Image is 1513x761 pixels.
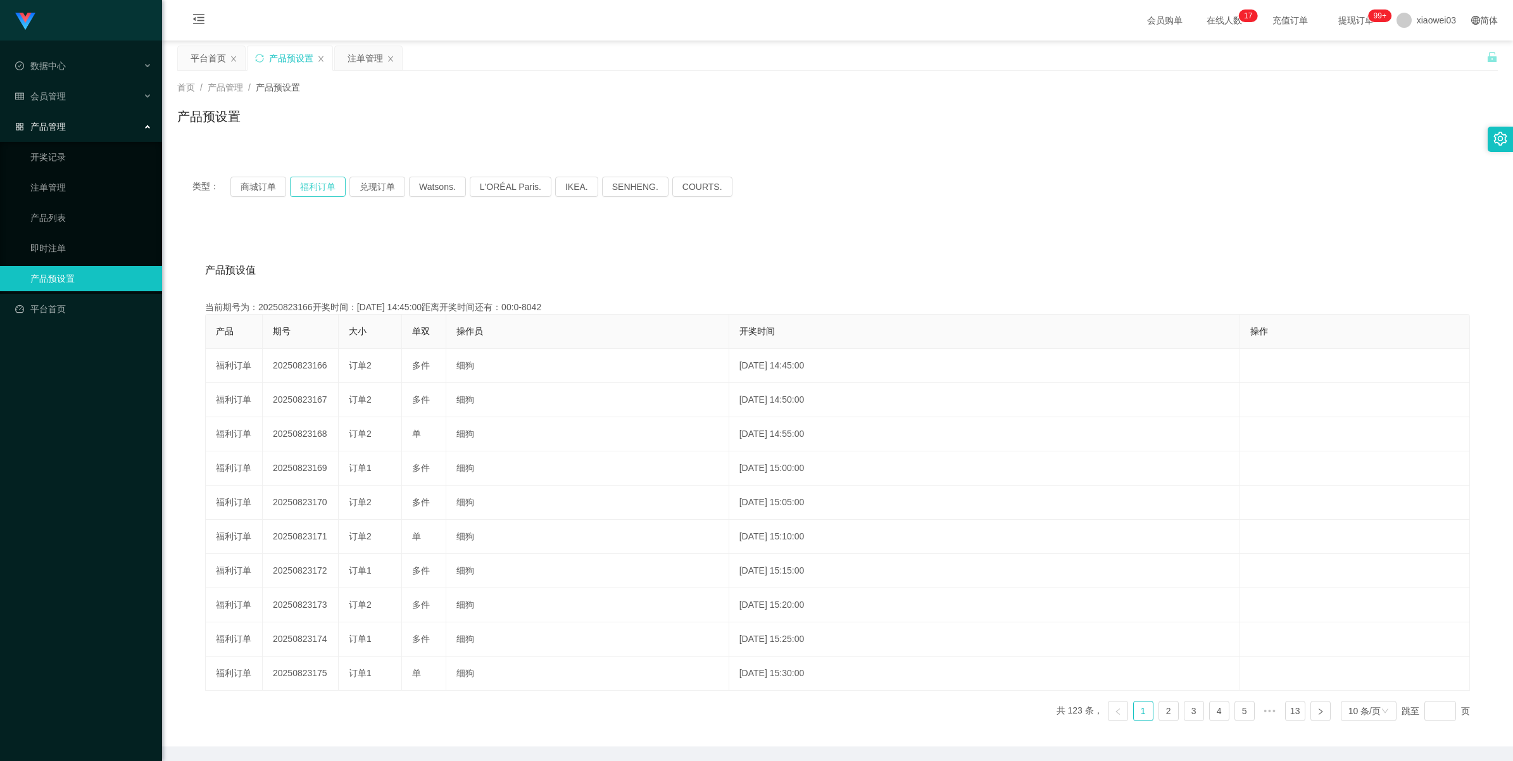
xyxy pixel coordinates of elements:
td: [DATE] 15:30:00 [729,657,1240,691]
a: 4 [1210,701,1229,720]
li: 3 [1184,701,1204,721]
span: 产品管理 [15,122,66,132]
td: 福利订单 [206,622,263,657]
span: 订单1 [349,463,372,473]
a: 图标: dashboard平台首页 [15,296,152,322]
i: 图标: close [317,55,325,63]
td: 福利订单 [206,349,263,383]
i: 图标: appstore-o [15,122,24,131]
i: 图标: close [387,55,394,63]
td: 细狗 [446,417,729,451]
sup: 944 [1369,9,1391,22]
a: 即时注单 [30,236,152,261]
button: 福利订单 [290,177,346,197]
button: L'ORÉAL Paris. [470,177,551,197]
span: 订单2 [349,360,372,370]
td: 20250823166 [263,349,339,383]
td: 20250823167 [263,383,339,417]
p: 7 [1248,9,1253,22]
td: 20250823168 [263,417,339,451]
span: 多件 [412,463,430,473]
span: 首页 [177,82,195,92]
td: 20250823169 [263,451,339,486]
div: 注单管理 [348,46,383,70]
span: 订单2 [349,497,372,507]
span: 大小 [349,326,367,336]
td: 20250823172 [263,554,339,588]
span: 订单1 [349,565,372,575]
td: [DATE] 15:10:00 [729,520,1240,554]
li: 13 [1285,701,1305,721]
span: 订单2 [349,394,372,405]
span: 订单2 [349,429,372,439]
span: / [248,82,251,92]
i: 图标: global [1471,16,1480,25]
span: 订单2 [349,600,372,610]
span: 多件 [412,497,430,507]
li: 上一页 [1108,701,1128,721]
td: 细狗 [446,383,729,417]
a: 开奖记录 [30,144,152,170]
i: 图标: right [1317,708,1324,715]
sup: 17 [1239,9,1257,22]
span: 多件 [412,394,430,405]
span: 订单1 [349,668,372,678]
td: 福利订单 [206,554,263,588]
span: 多件 [412,634,430,644]
td: 20250823175 [263,657,339,691]
td: [DATE] 14:45:00 [729,349,1240,383]
span: 产品管理 [208,82,243,92]
span: 操作员 [456,326,483,336]
span: 类型： [192,177,230,197]
i: 图标: unlock [1486,51,1498,63]
a: 3 [1184,701,1203,720]
td: [DATE] 14:55:00 [729,417,1240,451]
span: 数据中心 [15,61,66,71]
td: 细狗 [446,622,729,657]
span: 订单1 [349,634,372,644]
td: 细狗 [446,349,729,383]
i: 图标: left [1114,708,1122,715]
td: 细狗 [446,588,729,622]
td: [DATE] 15:15:00 [729,554,1240,588]
h1: 产品预设置 [177,107,241,126]
td: 20250823174 [263,622,339,657]
td: [DATE] 15:25:00 [729,622,1240,657]
a: 5 [1235,701,1254,720]
span: 充值订单 [1266,16,1314,25]
span: 期号 [273,326,291,336]
i: 图标: setting [1493,132,1507,146]
span: 产品 [216,326,234,336]
span: 在线人数 [1200,16,1248,25]
li: 向后 5 页 [1260,701,1280,721]
i: 图标: menu-fold [177,1,220,41]
span: 单 [412,429,421,439]
span: 提现订单 [1332,16,1380,25]
td: 福利订单 [206,588,263,622]
div: 跳至 页 [1402,701,1470,721]
span: 多件 [412,360,430,370]
span: 多件 [412,565,430,575]
span: 单 [412,668,421,678]
td: 20250823171 [263,520,339,554]
td: 细狗 [446,451,729,486]
td: 细狗 [446,486,729,520]
span: / [200,82,203,92]
a: 1 [1134,701,1153,720]
a: 2 [1159,701,1178,720]
i: 图标: check-circle-o [15,61,24,70]
td: 福利订单 [206,417,263,451]
li: 下一页 [1310,701,1331,721]
button: 商城订单 [230,177,286,197]
li: 2 [1158,701,1179,721]
li: 4 [1209,701,1229,721]
span: 多件 [412,600,430,610]
td: 细狗 [446,520,729,554]
td: 福利订单 [206,657,263,691]
span: 单 [412,531,421,541]
div: 当前期号为：20250823166开奖时间：[DATE] 14:45:00距离开奖时间还有：00:0-8042 [205,301,1470,314]
i: 图标: close [230,55,237,63]
td: [DATE] 15:20:00 [729,588,1240,622]
a: 13 [1286,701,1305,720]
li: 5 [1234,701,1255,721]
